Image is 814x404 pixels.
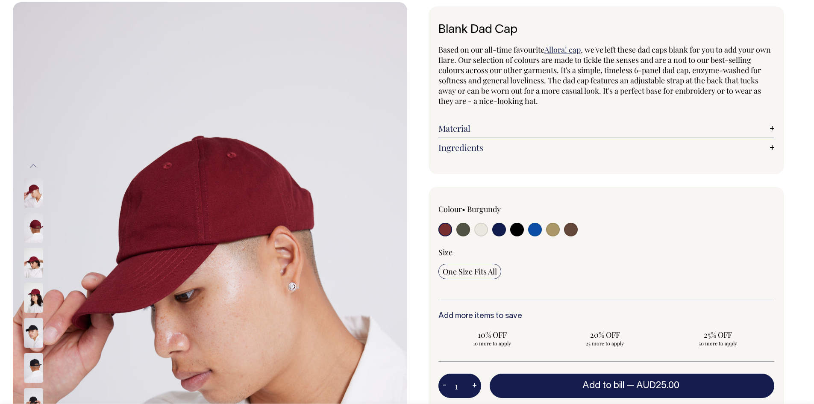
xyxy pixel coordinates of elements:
div: Colour [438,204,573,214]
img: burgundy [24,248,43,278]
span: — [626,381,682,390]
input: 10% OFF 10 more to apply [438,327,546,349]
label: Burgundy [467,204,501,214]
span: One Size Fits All [443,266,497,277]
span: AUD25.00 [636,381,679,390]
img: burgundy [24,178,43,208]
span: 20% OFF [555,330,655,340]
span: , we've left these dad caps blank for you to add your own flare. Our selection of colours are mad... [438,44,771,106]
img: burgundy [24,213,43,243]
img: black [24,353,43,383]
span: 10% OFF [443,330,542,340]
input: 25% OFF 50 more to apply [664,327,772,349]
button: - [438,377,450,395]
span: Based on our all-time favourite [438,44,544,55]
img: black [24,318,43,348]
h1: Blank Dad Cap [438,24,775,37]
button: + [468,377,481,395]
span: Add to bill [582,381,624,390]
a: Material [438,123,775,133]
input: One Size Fits All [438,264,501,279]
span: 50 more to apply [668,340,767,347]
div: Size [438,247,775,257]
span: 25% OFF [668,330,767,340]
a: Allora! cap [544,44,581,55]
button: Previous [27,156,40,175]
a: Ingredients [438,142,775,153]
span: 10 more to apply [443,340,542,347]
button: Add to bill —AUD25.00 [490,374,775,398]
img: burgundy [24,283,43,313]
span: 25 more to apply [555,340,655,347]
span: • [462,204,465,214]
h6: Add more items to save [438,312,775,321]
input: 20% OFF 25 more to apply [551,327,659,349]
